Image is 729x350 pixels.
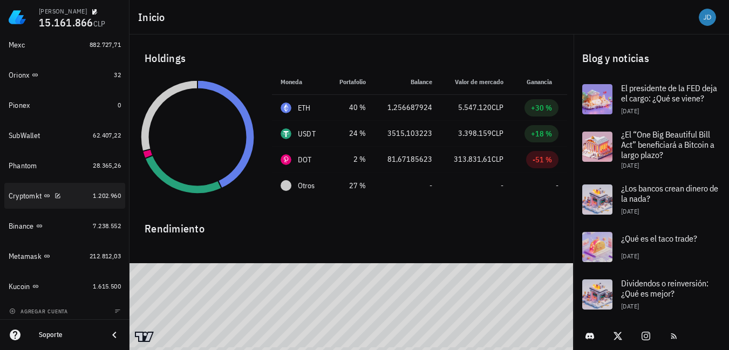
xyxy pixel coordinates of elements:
[383,102,432,113] div: 1,256687924
[90,252,121,260] span: 212.812,03
[9,191,42,201] div: Cryptomkt
[39,7,87,16] div: [PERSON_NAME]
[138,9,169,26] h1: Inicio
[574,41,729,76] div: Blog y noticias
[9,101,30,110] div: Pionex
[430,181,432,190] span: -
[281,128,291,139] div: USDT-icon
[441,69,512,95] th: Valor de mercado
[93,131,121,139] span: 62.407,22
[4,122,125,148] a: SubWallet 62.407,22
[458,102,492,112] span: 5.547.120
[9,71,30,80] div: Orionx
[298,180,315,191] span: Otros
[39,331,99,339] div: Soporte
[39,15,93,30] span: 15.161.866
[9,131,40,140] div: SubWallet
[458,128,492,138] span: 3.398.159
[531,102,552,113] div: +30 %
[298,154,312,165] div: DOT
[621,278,708,299] span: Dividendos o reinversión: ¿Qué es mejor?
[574,223,729,271] a: ¿Qué es el taco trade? [DATE]
[4,153,125,179] a: Phantom 28.365,26
[531,128,552,139] div: +18 %
[9,161,37,170] div: Phantom
[4,183,125,209] a: Cryptomkt 1.202.960
[9,252,42,261] div: Metamask
[574,271,729,318] a: Dividendos o reinversión: ¿Qué es mejor? [DATE]
[621,129,714,160] span: ¿El “One Big Beautiful Bill Act” beneficiará a Bitcoin a largo plazo?
[4,273,125,299] a: Kucoin 1.615.500
[383,154,432,165] div: 81,67185623
[4,92,125,118] a: Pionex 0
[454,154,492,164] span: 313.831,61
[492,102,503,112] span: CLP
[492,128,503,138] span: CLP
[337,128,366,139] div: 24 %
[6,306,73,317] button: agregar cuenta
[621,233,697,244] span: ¿Qué es el taco trade?
[136,41,567,76] div: Holdings
[621,183,718,204] span: ¿Los bancos crean dinero de la nada?
[699,9,716,26] div: avatar
[574,176,729,223] a: ¿Los bancos crean dinero de la nada? [DATE]
[4,62,125,88] a: Orionx 32
[93,19,106,29] span: CLP
[135,332,154,342] a: Charting by TradingView
[9,222,34,231] div: Binance
[9,40,25,50] div: Mexc
[9,282,30,291] div: Kucoin
[621,207,639,215] span: [DATE]
[114,71,121,79] span: 32
[337,154,366,165] div: 2 %
[281,102,291,113] div: ETH-icon
[621,83,717,104] span: El presidente de la FED deja el cargo: ¿Qué se viene?
[574,76,729,123] a: El presidente de la FED deja el cargo: ¿Qué se viene? [DATE]
[621,252,639,260] span: [DATE]
[337,180,366,191] div: 27 %
[93,222,121,230] span: 7.238.552
[93,161,121,169] span: 28.365,26
[272,69,328,95] th: Moneda
[90,40,121,49] span: 882.727,71
[328,69,375,95] th: Portafolio
[281,154,291,165] div: DOT-icon
[527,78,558,86] span: Ganancia
[136,211,567,237] div: Rendimiento
[492,154,503,164] span: CLP
[501,181,503,190] span: -
[4,32,125,58] a: Mexc 882.727,71
[374,69,441,95] th: Balance
[574,123,729,176] a: ¿El “One Big Beautiful Bill Act” beneficiará a Bitcoin a largo plazo? [DATE]
[9,9,26,26] img: LedgiFi
[4,243,125,269] a: Metamask 212.812,03
[556,181,558,190] span: -
[4,213,125,239] a: Binance 7.238.552
[93,282,121,290] span: 1.615.500
[621,302,639,310] span: [DATE]
[337,102,366,113] div: 40 %
[298,128,316,139] div: USDT
[298,102,311,113] div: ETH
[93,191,121,200] span: 1.202.960
[621,161,639,169] span: [DATE]
[383,128,432,139] div: 3515,103223
[621,107,639,115] span: [DATE]
[11,308,68,315] span: agregar cuenta
[118,101,121,109] span: 0
[533,154,552,165] div: -51 %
